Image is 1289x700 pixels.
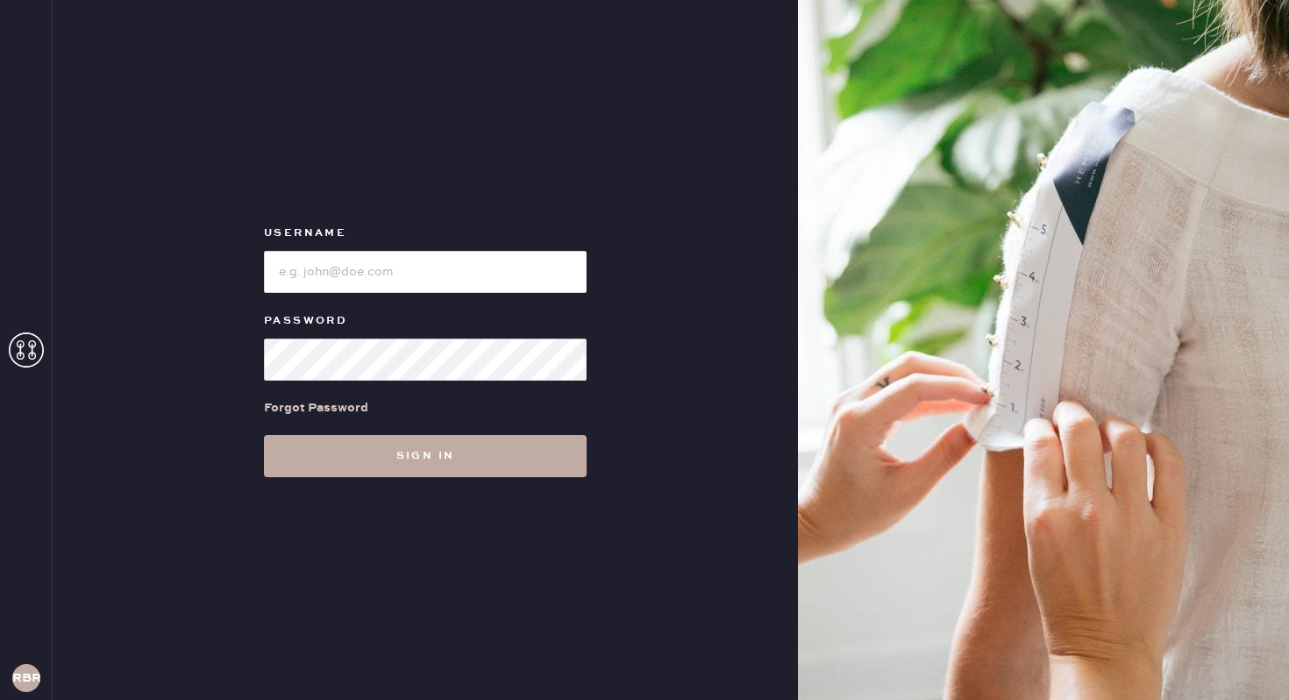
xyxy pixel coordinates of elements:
button: Sign in [264,435,587,477]
div: Forgot Password [264,398,368,418]
label: Password [264,311,587,332]
h3: RBRA [12,672,40,684]
a: Forgot Password [264,381,368,435]
label: Username [264,223,587,244]
input: e.g. john@doe.com [264,251,587,293]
